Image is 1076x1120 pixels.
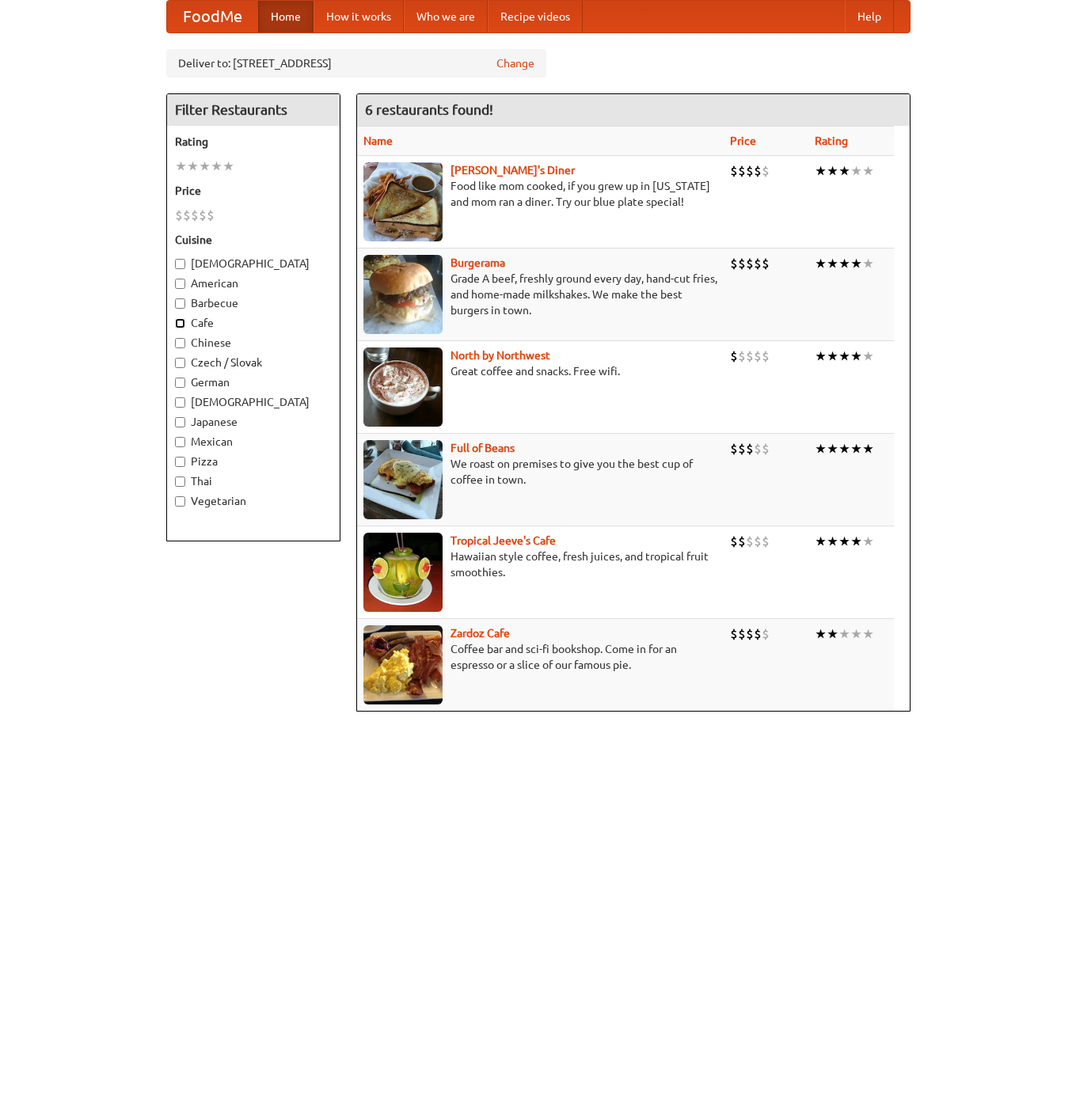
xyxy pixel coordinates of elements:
[862,255,874,272] li: ★
[827,162,838,180] li: ★
[175,394,332,410] label: [DEMOGRAPHIC_DATA]
[862,533,874,550] li: ★
[175,279,185,289] input: American
[862,347,874,365] li: ★
[175,358,185,368] input: Czech / Slovak
[451,534,556,547] a: Tropical Jeeve's Cafe
[187,158,199,175] li: ★
[451,627,510,640] a: Zardoz Cafe
[730,135,756,147] a: Price
[175,496,185,507] input: Vegetarian
[738,625,746,643] li: $
[762,255,770,272] li: $
[175,493,332,509] label: Vegetarian
[451,256,505,269] b: Burgerama
[175,335,332,351] label: Chinese
[175,457,185,467] input: Pizza
[175,259,185,269] input: [DEMOGRAPHIC_DATA]
[199,158,211,175] li: ★
[314,1,404,32] a: How it works
[730,162,738,180] li: $
[754,625,762,643] li: $
[730,255,738,272] li: $
[207,207,215,224] li: $
[754,347,762,365] li: $
[175,476,185,487] input: Thai
[746,625,754,643] li: $
[838,440,850,457] li: ★
[175,454,332,469] label: Pizza
[862,625,874,643] li: ★
[730,533,738,550] li: $
[862,440,874,457] li: ★
[738,533,746,550] li: $
[746,255,754,272] li: $
[746,440,754,457] li: $
[175,298,185,309] input: Barbecue
[838,533,850,550] li: ★
[838,625,850,643] li: ★
[175,473,332,489] label: Thai
[363,347,443,427] img: north.jpg
[363,549,717,580] p: Hawaiian style coffee, fresh juices, and tropical fruit smoothies.
[175,207,183,224] li: $
[762,533,770,550] li: $
[451,349,550,362] a: North by Northwest
[754,255,762,272] li: $
[363,178,717,210] p: Food like mom cooked, if you grew up in [US_STATE] and mom ran a diner. Try our blue plate special!
[738,347,746,365] li: $
[838,162,850,180] li: ★
[175,414,332,430] label: Japanese
[363,255,443,334] img: burgerama.jpg
[815,135,848,147] a: Rating
[730,440,738,457] li: $
[175,338,185,348] input: Chinese
[363,440,443,519] img: beans.jpg
[167,94,340,126] h4: Filter Restaurants
[175,417,185,427] input: Japanese
[827,625,838,643] li: ★
[404,1,488,32] a: Who we are
[175,232,332,248] h5: Cuisine
[175,158,187,175] li: ★
[762,440,770,457] li: $
[167,1,258,32] a: FoodMe
[175,355,332,370] label: Czech / Slovak
[738,440,746,457] li: $
[451,442,515,454] a: Full of Beans
[738,255,746,272] li: $
[862,162,874,180] li: ★
[827,255,838,272] li: ★
[363,533,443,612] img: jeeves.jpg
[827,533,838,550] li: ★
[175,374,332,390] label: German
[175,434,332,450] label: Mexican
[815,625,827,643] li: ★
[762,162,770,180] li: $
[175,295,332,311] label: Barbecue
[363,625,443,704] img: zardoz.jpg
[730,625,738,643] li: $
[258,1,314,32] a: Home
[845,1,894,32] a: Help
[746,347,754,365] li: $
[175,318,185,328] input: Cafe
[175,397,185,408] input: [DEMOGRAPHIC_DATA]
[850,162,862,180] li: ★
[496,55,534,71] a: Change
[175,183,332,199] h5: Price
[363,456,717,488] p: We roast on premises to give you the best cup of coffee in town.
[175,134,332,150] h5: Rating
[191,207,199,224] li: $
[363,641,717,673] p: Coffee bar and sci-fi bookshop. Come in for an espresso or a slice of our famous pie.
[363,363,717,379] p: Great coffee and snacks. Free wifi.
[363,271,717,318] p: Grade A beef, freshly ground every day, hand-cut fries, and home-made milkshakes. We make the bes...
[175,378,185,388] input: German
[746,162,754,180] li: $
[183,207,191,224] li: $
[730,347,738,365] li: $
[827,440,838,457] li: ★
[762,347,770,365] li: $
